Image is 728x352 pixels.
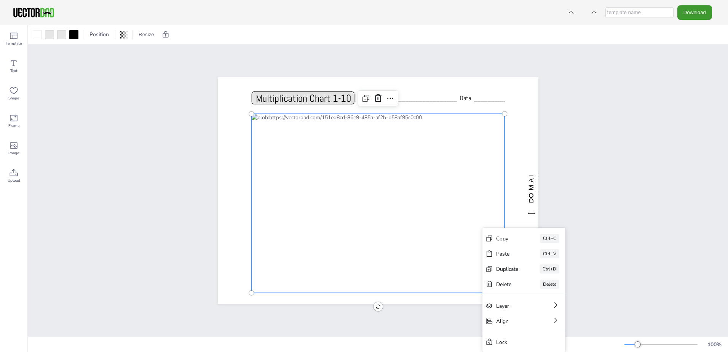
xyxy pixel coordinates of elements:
span: [DOMAIN_NAME] [527,167,554,214]
span: Template [6,40,22,46]
div: Duplicate [496,266,518,273]
span: Multiplication Chart 1-10 [256,92,351,104]
button: Resize [136,29,157,41]
div: Delete [540,280,559,289]
div: Ctrl+D [540,264,559,274]
div: Delete [496,281,519,288]
span: Frame [8,123,19,129]
div: Layer [496,302,530,310]
span: Image [8,150,19,156]
span: Upload [8,178,20,184]
div: Align [496,318,530,325]
input: template name [605,7,674,18]
span: Name _____________________ Date _________ [369,94,505,102]
span: Position [88,31,110,38]
div: 100 % [705,341,723,348]
div: Ctrl+V [540,249,559,258]
button: Download [677,5,712,19]
img: VectorDad-1.png [12,7,55,18]
span: Shape [8,95,19,101]
div: Ctrl+C [540,234,559,243]
span: Text [10,68,18,74]
div: Copy [496,235,519,242]
div: Paste [496,250,519,258]
div: Lock [496,339,541,346]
